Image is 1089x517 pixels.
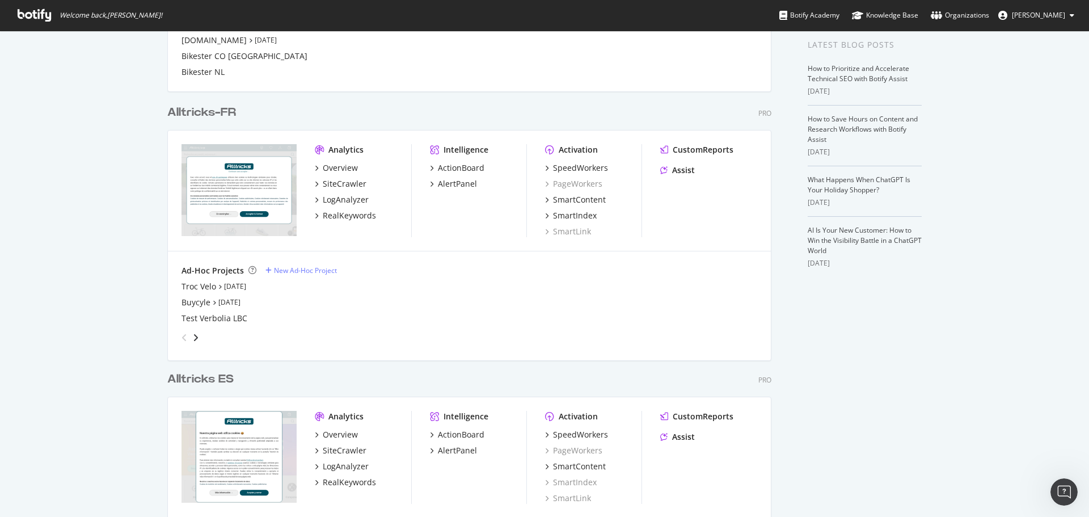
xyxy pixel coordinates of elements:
[444,411,488,422] div: Intelligence
[323,178,366,190] div: SiteCrawler
[181,144,297,236] img: alltricks.fr
[673,411,733,422] div: CustomReports
[181,281,216,292] a: Troc Velo
[438,162,484,174] div: ActionBoard
[430,162,484,174] a: ActionBoard
[328,144,364,155] div: Analytics
[181,265,244,276] div: Ad-Hoc Projects
[545,162,608,174] a: SpeedWorkers
[758,108,771,118] div: Pro
[438,445,477,456] div: AlertPanel
[808,225,922,255] a: AI Is Your New Customer: How to Win the Visibility Battle in a ChatGPT World
[315,194,369,205] a: LogAnalyzer
[545,445,602,456] a: PageWorkers
[323,210,376,221] div: RealKeywords
[315,445,366,456] a: SiteCrawler
[545,477,597,488] a: SmartIndex
[167,104,236,121] div: Alltricks-FR
[758,375,771,385] div: Pro
[430,445,477,456] a: AlertPanel
[553,194,606,205] div: SmartContent
[167,371,238,388] a: Alltricks ES
[559,144,598,155] div: Activation
[545,210,597,221] a: SmartIndex
[808,86,922,96] div: [DATE]
[167,371,234,388] div: Alltricks ES
[315,477,376,488] a: RealKeywords
[931,10,989,21] div: Organizations
[660,411,733,422] a: CustomReports
[545,493,591,504] a: SmartLink
[545,461,606,472] a: SmartContent
[218,297,240,307] a: [DATE]
[323,461,369,472] div: LogAnalyzer
[181,35,247,46] a: [DOMAIN_NAME]
[660,431,695,443] a: Assist
[672,431,695,443] div: Assist
[328,411,364,422] div: Analytics
[553,162,608,174] div: SpeedWorkers
[438,178,477,190] div: AlertPanel
[660,144,733,155] a: CustomReports
[545,429,608,440] a: SpeedWorkers
[808,114,918,144] a: How to Save Hours on Content and Research Workflows with Botify Assist
[315,210,376,221] a: RealKeywords
[323,429,358,440] div: Overview
[808,39,922,51] div: Latest Blog Posts
[315,162,358,174] a: Overview
[553,461,606,472] div: SmartContent
[808,147,922,157] div: [DATE]
[553,429,608,440] div: SpeedWorkers
[60,11,162,20] span: Welcome back, [PERSON_NAME] !
[315,429,358,440] a: Overview
[181,297,210,308] a: Buycyle
[545,226,591,237] a: SmartLink
[274,266,337,275] div: New Ad-Hoc Project
[553,210,597,221] div: SmartIndex
[559,411,598,422] div: Activation
[224,281,246,291] a: [DATE]
[808,197,922,208] div: [DATE]
[430,178,477,190] a: AlertPanel
[181,313,247,324] a: Test Verbolia LBC
[1050,478,1078,506] iframe: Intercom live chat
[315,461,369,472] a: LogAnalyzer
[545,194,606,205] a: SmartContent
[852,10,918,21] div: Knowledge Base
[323,445,366,456] div: SiteCrawler
[430,429,484,440] a: ActionBoard
[808,64,909,83] a: How to Prioritize and Accelerate Technical SEO with Botify Assist
[255,35,277,45] a: [DATE]
[808,175,910,195] a: What Happens When ChatGPT Is Your Holiday Shopper?
[181,51,307,62] a: Bikester CO [GEOGRAPHIC_DATA]
[673,144,733,155] div: CustomReports
[177,329,192,347] div: angle-left
[444,144,488,155] div: Intelligence
[660,165,695,176] a: Assist
[779,10,839,21] div: Botify Academy
[315,178,366,190] a: SiteCrawler
[989,6,1083,24] button: [PERSON_NAME]
[438,429,484,440] div: ActionBoard
[167,104,240,121] a: Alltricks-FR
[1012,10,1065,20] span: Antonin Anger
[323,162,358,174] div: Overview
[808,258,922,268] div: [DATE]
[323,194,369,205] div: LogAnalyzer
[192,332,200,343] div: angle-right
[181,66,225,78] a: Bikester NL
[265,266,337,275] a: New Ad-Hoc Project
[323,477,376,488] div: RealKeywords
[545,178,602,190] a: PageWorkers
